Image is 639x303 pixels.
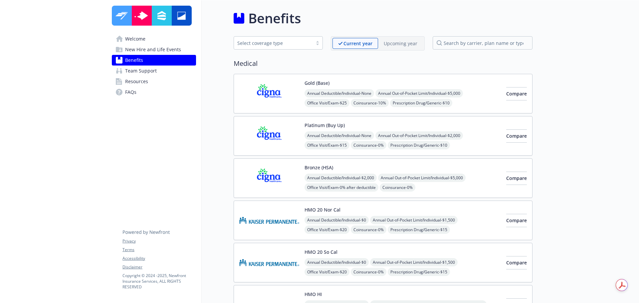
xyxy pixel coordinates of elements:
a: Accessibility [122,255,196,261]
span: Compare [506,259,527,266]
img: Kaiser Permanente Insurance Company carrier logo [239,206,299,234]
div: Select coverage type [237,40,309,47]
a: Team Support [112,66,196,76]
span: Prescription Drug/Generic - $10 [388,141,450,149]
button: Compare [506,256,527,269]
span: Compare [506,90,527,97]
span: Annual Out-of-Pocket Limit/Individual - $5,000 [375,89,463,97]
a: Welcome [112,34,196,44]
span: Coinsurance - 0% [351,141,386,149]
span: Coinsurance - 0% [380,183,415,192]
span: Coinsurance - 0% [351,226,386,234]
span: Office Visit/Exam - $25 [305,99,349,107]
span: Office Visit/Exam - 0% after deductible [305,183,378,192]
a: Privacy [122,238,196,244]
button: HMO HI [305,291,322,298]
h2: Medical [234,59,532,69]
a: Resources [112,76,196,87]
p: Copyright © 2024 - 2025 , Newfront Insurance Services, ALL RIGHTS RESERVED [122,273,196,290]
button: Platinum (Buy Up) [305,122,345,129]
span: Welcome [125,34,145,44]
span: Annual Deductible/Individual - None [305,89,374,97]
span: Compare [506,175,527,181]
button: Compare [506,129,527,143]
span: Annual Deductible/Individual - $0 [305,216,369,224]
p: Upcoming year [384,40,417,47]
p: Current year [343,40,372,47]
img: Kaiser Permanente Insurance Company carrier logo [239,248,299,277]
img: CIGNA carrier logo [239,122,299,150]
span: Coinsurance - 0% [351,268,386,276]
img: CIGNA carrier logo [239,164,299,192]
span: Office Visit/Exam - $20 [305,268,349,276]
span: Annual Out-of-Pocket Limit/Individual - $2,000 [375,131,463,140]
a: FAQs [112,87,196,97]
span: New Hire and Life Events [125,44,181,55]
span: Prescription Drug/Generic - $15 [388,268,450,276]
button: Compare [506,214,527,227]
span: Prescription Drug/Generic - $10 [390,99,452,107]
span: Team Support [125,66,157,76]
a: Disclaimer [122,264,196,270]
span: Office Visit/Exam - $20 [305,226,349,234]
span: Benefits [125,55,143,66]
span: FAQs [125,87,136,97]
img: CIGNA carrier logo [239,79,299,108]
a: Benefits [112,55,196,66]
button: Compare [506,87,527,100]
span: Compare [506,133,527,139]
a: New Hire and Life Events [112,44,196,55]
button: Gold (Base) [305,79,329,86]
span: Compare [506,217,527,224]
span: Annual Out-of-Pocket Limit/Individual - $1,500 [370,216,458,224]
span: Annual Deductible/Individual - $0 [305,258,369,266]
span: Prescription Drug/Generic - $15 [388,226,450,234]
h1: Benefits [248,8,301,28]
a: Terms [122,247,196,253]
span: Annual Deductible/Individual - $2,000 [305,174,377,182]
span: Office Visit/Exam - $15 [305,141,349,149]
button: Compare [506,172,527,185]
button: HMO 20 So Cal [305,248,337,255]
span: Annual Out-of-Pocket Limit/Individual - $1,500 [370,258,458,266]
span: Annual Out-of-Pocket Limit/Individual - $5,000 [378,174,466,182]
span: Annual Deductible/Individual - None [305,131,374,140]
button: HMO 20 Nor Cal [305,206,340,213]
button: Bronze (HSA) [305,164,333,171]
span: Coinsurance - 10% [351,99,389,107]
span: Resources [125,76,148,87]
input: search by carrier, plan name or type [433,36,532,50]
